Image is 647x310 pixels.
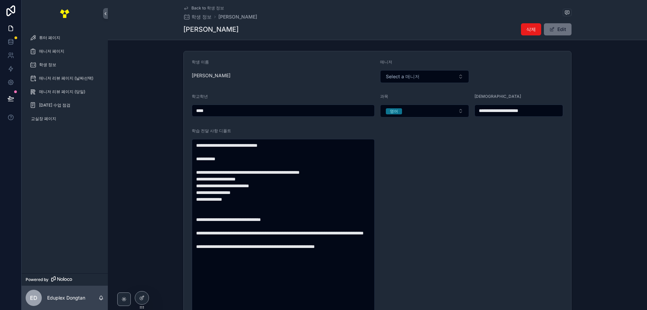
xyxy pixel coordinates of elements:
span: [PERSON_NAME] [192,72,375,79]
span: 교실장 페이지 [31,116,56,121]
a: Powered by [22,273,108,286]
a: [PERSON_NAME] [218,13,257,20]
span: 학교학년 [192,94,208,99]
a: [DATE] 수업 점검 [26,99,104,111]
div: 영어 [390,108,398,114]
span: 과목 [380,94,388,99]
button: Select Button [380,70,469,83]
a: 교실장 페이지 [26,113,104,125]
h1: [PERSON_NAME] [183,25,239,34]
span: Select a 매니저 [386,73,420,80]
a: 매니저 페이지 [26,45,104,57]
span: 매니저 리뷰 페이지 (당일) [39,89,85,94]
button: Edit [544,23,572,35]
a: 매니저 리뷰 페이지 (당일) [26,86,104,98]
a: 매니저 리뷰 페이지 (날짜선택) [26,72,104,84]
span: 학생 이름 [192,59,209,64]
span: Powered by [26,277,49,282]
span: 삭제 [526,26,536,33]
a: 학생 정보 [26,59,104,71]
div: scrollable content [22,27,108,134]
a: Back to 학생 정보 [183,5,224,11]
span: 매니저 페이지 [39,49,64,54]
a: 튜터 페이지 [26,32,104,44]
p: Eduplex Dongtan [47,294,85,301]
span: Back to 학생 정보 [191,5,224,11]
span: 학생 정보 [191,13,212,20]
button: 삭제 [521,23,541,35]
span: 튜터 페이지 [39,35,60,40]
span: 매니저 [380,59,392,64]
span: 학습 전달 사항 디폴트 [192,128,231,133]
span: [DATE] 수업 점검 [39,103,70,108]
span: [DEMOGRAPHIC_DATA] [474,94,521,99]
a: 학생 정보 [183,13,212,20]
span: 매니저 리뷰 페이지 (날짜선택) [39,76,93,81]
span: 학생 정보 [39,62,56,67]
img: App logo [59,8,70,19]
span: ED [30,294,37,302]
button: Select Button [380,105,469,117]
